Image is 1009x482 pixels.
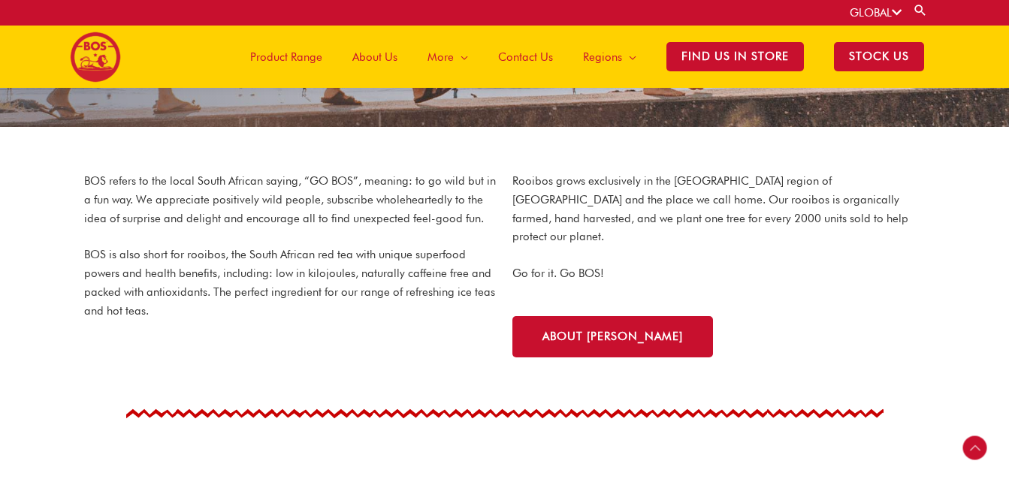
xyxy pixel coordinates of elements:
[819,26,939,88] a: STOCK US
[84,172,497,227] p: BOS refers to the local South African saying, “GO BOS”, meaning: to go wild but in a fun way. We ...
[498,35,553,80] span: Contact Us
[224,26,939,88] nav: Site Navigation
[352,35,397,80] span: About Us
[542,331,683,342] span: About [PERSON_NAME]
[512,264,926,283] p: Go for it. Go BOS!
[651,26,819,88] a: Find Us in Store
[427,35,454,80] span: More
[666,42,804,71] span: Find Us in Store
[337,26,412,88] a: About Us
[250,35,322,80] span: Product Range
[412,26,483,88] a: More
[583,35,622,80] span: Regions
[568,26,651,88] a: Regions
[235,26,337,88] a: Product Range
[512,316,713,357] a: About [PERSON_NAME]
[512,172,926,246] p: Rooibos grows exclusively in the [GEOGRAPHIC_DATA] region of [GEOGRAPHIC_DATA] and the place we c...
[70,32,121,83] img: BOS logo finals-200px
[84,246,497,320] p: BOS is also short for rooibos, the South African red tea with unique superfood powers and health ...
[850,6,902,20] a: GLOBAL
[913,3,928,17] a: Search button
[483,26,568,88] a: Contact Us
[834,42,924,71] span: STOCK US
